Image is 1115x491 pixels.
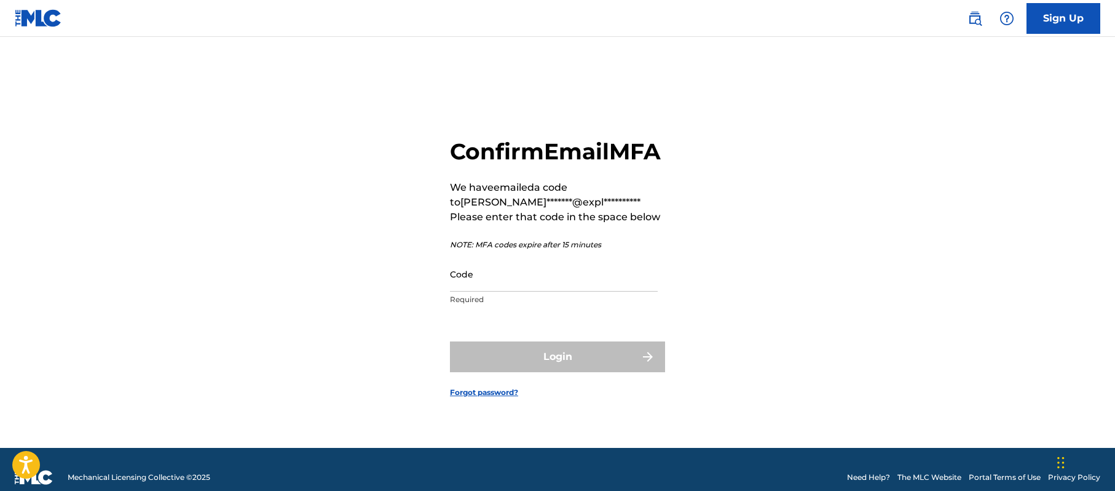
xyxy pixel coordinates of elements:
[963,6,987,31] a: Public Search
[450,138,665,166] h2: Confirm Email MFA
[1026,3,1100,34] a: Sign Up
[15,470,53,485] img: logo
[969,472,1041,483] a: Portal Terms of Use
[450,294,658,305] p: Required
[1048,472,1100,483] a: Privacy Policy
[1057,444,1065,481] div: Drag
[967,11,982,26] img: search
[1054,432,1115,491] iframe: Chat Widget
[15,9,62,27] img: MLC Logo
[999,11,1014,26] img: help
[847,472,890,483] a: Need Help?
[450,239,665,250] p: NOTE: MFA codes expire after 15 minutes
[68,472,210,483] span: Mechanical Licensing Collective © 2025
[450,210,665,225] p: Please enter that code in the space below
[450,387,518,398] a: Forgot password?
[995,6,1019,31] div: Help
[897,472,961,483] a: The MLC Website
